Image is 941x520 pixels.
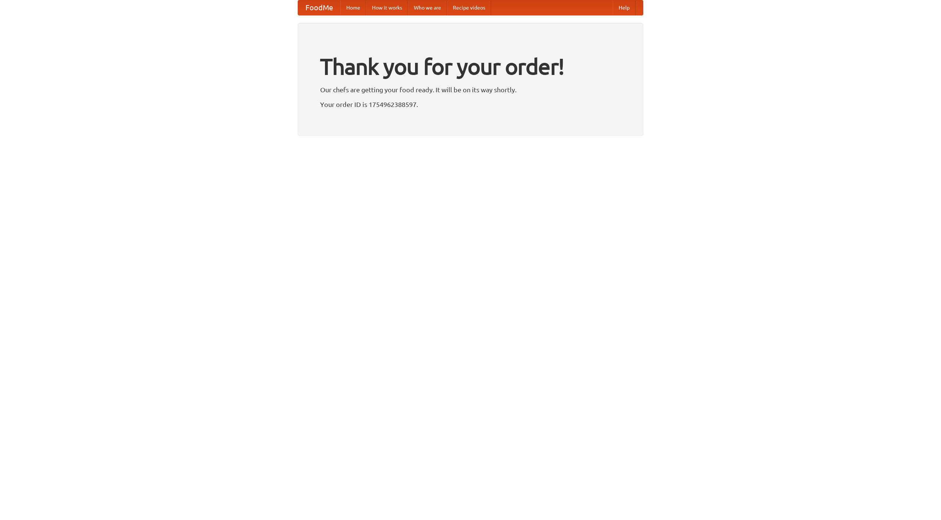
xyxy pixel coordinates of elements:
a: How it works [366,0,408,15]
a: Who we are [408,0,447,15]
a: Help [613,0,636,15]
p: Your order ID is 1754962388597. [320,99,621,110]
h1: Thank you for your order! [320,49,621,84]
a: Recipe videos [447,0,491,15]
a: Home [340,0,366,15]
a: FoodMe [298,0,340,15]
p: Our chefs are getting your food ready. It will be on its way shortly. [320,84,621,95]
